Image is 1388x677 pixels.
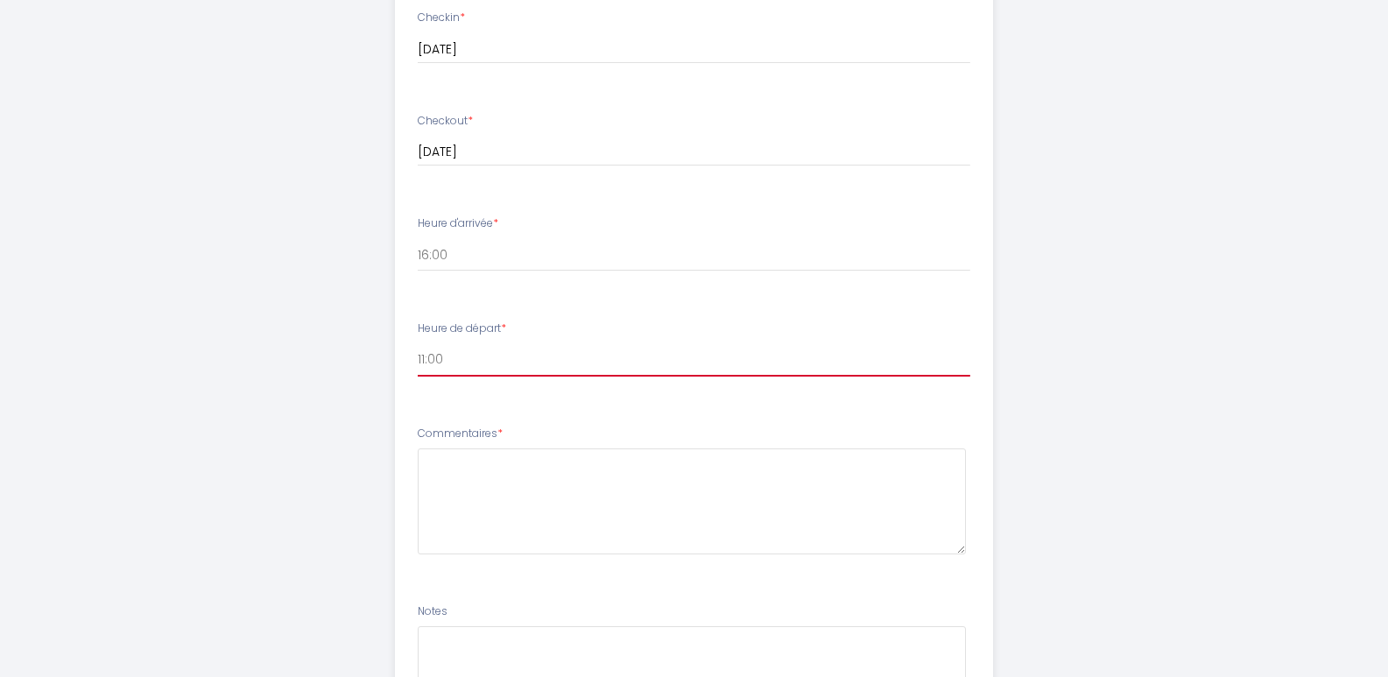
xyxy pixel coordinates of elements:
label: Checkin [418,10,465,26]
label: Checkout [418,113,473,130]
label: Commentaires [418,426,503,442]
label: Heure d'arrivée [418,215,498,232]
label: Heure de départ [418,321,506,337]
label: Notes [418,603,447,620]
